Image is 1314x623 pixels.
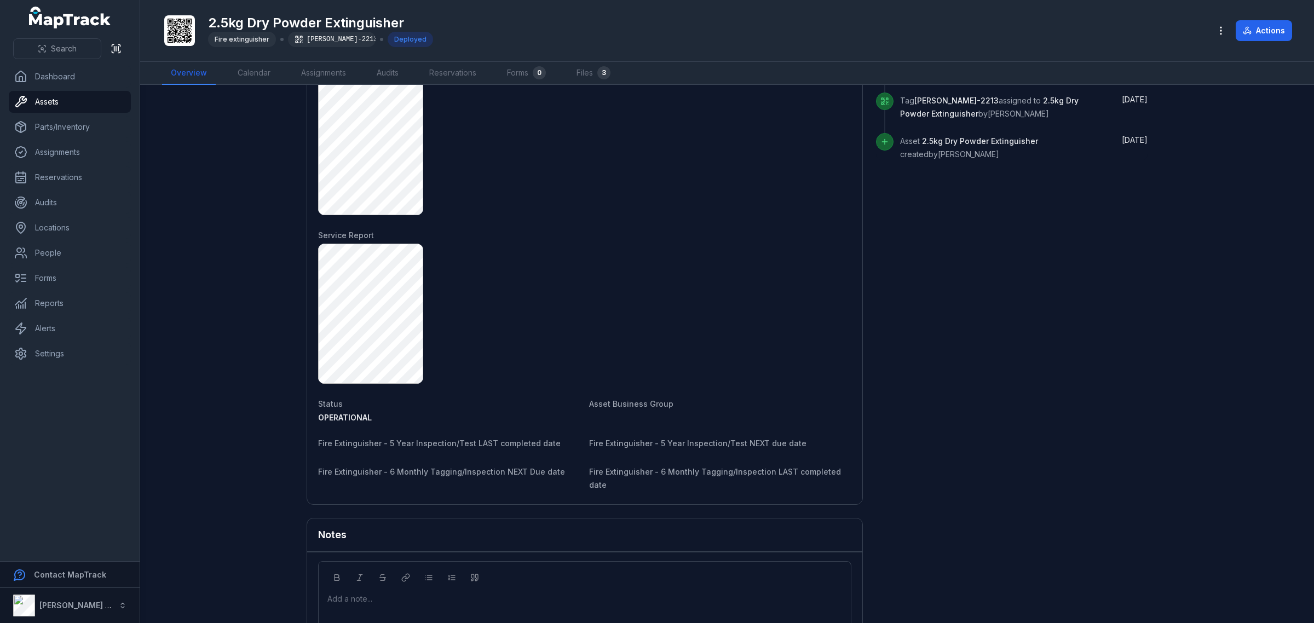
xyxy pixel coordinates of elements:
a: Forms0 [498,62,555,85]
span: 2.5kg Dry Powder Extinguisher [922,136,1038,146]
span: Fire Extinguisher - 5 Year Inspection/Test LAST completed date [318,439,561,448]
div: [PERSON_NAME]-2213 [288,32,376,47]
a: Reports [9,292,131,314]
a: Parts/Inventory [9,116,131,138]
a: Audits [368,62,407,85]
a: Assets [9,91,131,113]
button: Search [13,38,101,59]
a: MapTrack [29,7,111,28]
div: 0 [533,66,546,79]
span: Fire extinguisher [215,35,269,43]
a: Locations [9,217,131,239]
a: Forms [9,267,131,289]
time: 4/28/2025, 11:02:25 AM [1122,135,1148,145]
span: [PERSON_NAME]-2213 [914,96,999,105]
a: People [9,242,131,264]
span: Fire Extinguisher - 5 Year Inspection/Test NEXT due date [589,439,806,448]
a: Reservations [9,166,131,188]
a: Calendar [229,62,279,85]
span: Asset created by [PERSON_NAME] [900,136,1038,159]
span: Asset Business Group [589,399,673,408]
a: Reservations [420,62,485,85]
a: Files3 [568,62,619,85]
span: Fire Extinguisher - 6 Monthly Tagging/Inspection NEXT Due date [318,467,565,476]
a: Settings [9,343,131,365]
span: 2.5kg Dry Powder Extinguisher [900,96,1079,118]
a: Overview [162,62,216,85]
time: 4/28/2025, 11:02:25 AM [1122,95,1148,104]
span: [DATE] [1122,135,1148,145]
a: Assignments [9,141,131,163]
span: Fire Extinguisher - 6 Monthly Tagging/Inspection LAST completed date [589,467,841,489]
div: 3 [597,66,610,79]
span: OPERATIONAL [318,413,372,422]
div: Deployed [388,32,433,47]
a: Dashboard [9,66,131,88]
a: Audits [9,192,131,214]
span: Status [318,399,343,408]
a: Alerts [9,318,131,339]
span: Search [51,43,77,54]
h1: 2.5kg Dry Powder Extinguisher [208,14,433,32]
span: Tag assigned to by [PERSON_NAME] [900,96,1079,118]
span: Service Report [318,230,374,240]
strong: Contact MapTrack [34,570,106,579]
button: Actions [1236,20,1292,41]
strong: [PERSON_NAME] Air [39,601,116,610]
a: Assignments [292,62,355,85]
span: [DATE] [1122,95,1148,104]
h3: Notes [318,527,347,543]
